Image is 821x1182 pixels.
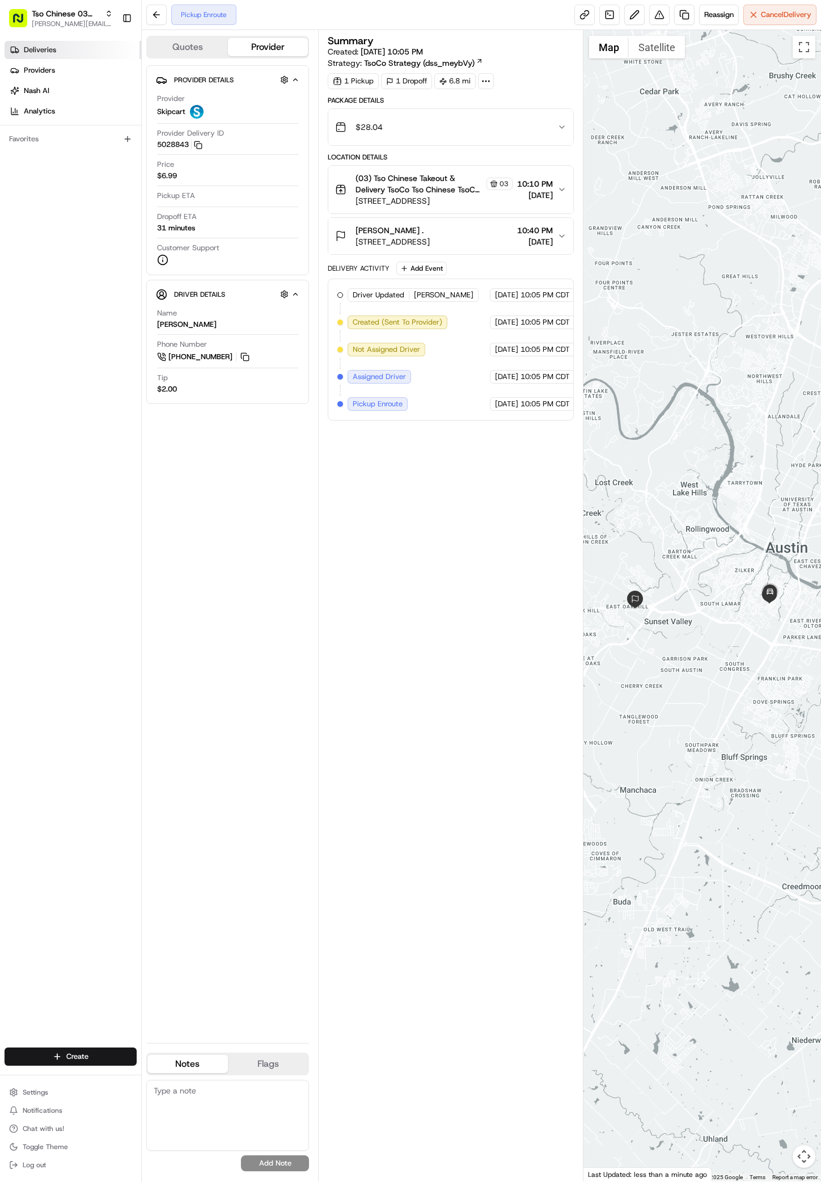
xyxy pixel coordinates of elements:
img: Nash [11,11,34,34]
a: 💻API Documentation [91,249,187,270]
button: Tso Chinese 03 TsoCo[PERSON_NAME][EMAIL_ADDRESS][DOMAIN_NAME] [5,5,117,32]
span: Wisdom [PERSON_NAME] [35,207,121,216]
button: Toggle fullscreen view [793,36,815,58]
span: Chat with us! [23,1124,64,1133]
span: [DATE] [495,344,518,355]
div: 31 minutes [157,223,195,233]
img: profile_skipcart_partner.png [190,105,204,119]
a: 📗Knowledge Base [7,249,91,270]
div: 1 Dropoff [381,73,432,89]
img: Wisdom Oko [11,196,29,218]
span: Skipcart [157,107,185,117]
button: See all [176,145,206,159]
button: Tso Chinese 03 TsoCo [32,8,100,19]
p: Welcome 👋 [11,45,206,64]
span: TsoCo Strategy (dss_meybVy) [364,57,475,69]
span: Provider [157,94,185,104]
span: Not Assigned Driver [353,344,420,355]
a: Nash AI [5,82,141,100]
span: Price [157,159,174,170]
span: Created (Sent To Provider) [353,317,442,327]
button: Flags [228,1055,308,1073]
button: $28.04 [328,109,573,145]
button: (03) Tso Chinese Takeout & Delivery TsoCo Tso Chinese TsoCo Manager03[STREET_ADDRESS]10:10 PM[DATE] [328,166,573,213]
span: [PERSON_NAME][EMAIL_ADDRESS][DOMAIN_NAME] [32,19,113,28]
div: Favorites [5,130,137,148]
button: Quotes [147,38,228,56]
button: Show satellite imagery [629,36,685,58]
div: 1 [764,598,776,610]
a: Open this area in Google Maps (opens a new window) [586,1167,624,1181]
span: Log out [23,1160,46,1170]
div: Strategy: [328,57,483,69]
span: 10:05 PM CDT [520,290,570,300]
button: Create [5,1048,137,1066]
span: • [151,176,155,185]
button: Reassign [699,5,739,25]
button: Provider [228,38,308,56]
button: CancelDelivery [743,5,816,25]
span: $6.99 [157,171,177,181]
span: 10:10 PM [517,178,553,190]
div: Start new chat [51,108,186,120]
div: Last Updated: less than a minute ago [583,1167,712,1181]
input: Clear [29,73,187,85]
button: Add Event [396,262,447,275]
span: [DATE] [158,176,181,185]
span: $28.04 [356,121,383,133]
button: Show street map [589,36,629,58]
button: Toggle Theme [5,1139,137,1155]
span: Pickup ETA [157,191,195,201]
span: • [123,207,127,216]
span: 10:05 PM CDT [520,317,570,327]
a: [PHONE_NUMBER] [157,351,251,363]
a: Report a map error [772,1174,818,1180]
span: Analytics [24,106,55,116]
a: Powered byPylon [80,281,137,290]
span: Settings [23,1088,48,1097]
span: Provider Delivery ID [157,128,224,138]
span: Pickup Enroute [353,399,403,409]
h3: Summary [328,36,374,46]
span: 03 [500,179,509,188]
button: 5028843 [157,140,202,150]
button: Settings [5,1084,137,1100]
button: Notifications [5,1103,137,1118]
span: Providers [24,65,55,75]
span: [PERSON_NAME] . [356,225,424,236]
span: Provider Details [174,75,234,85]
span: [DATE] [495,317,518,327]
span: Driver Details [174,290,225,299]
div: 6.8 mi [434,73,476,89]
button: Notes [147,1055,228,1073]
div: Package Details [328,96,573,105]
div: Past conversations [11,148,73,157]
span: [DATE] [517,190,553,201]
div: We're available if you need us! [51,120,156,129]
span: Knowledge Base [23,254,87,265]
span: Notifications [23,1106,62,1115]
span: [PERSON_NAME] [414,290,473,300]
img: 1736555255976-a54dd68f-1ca7-489b-9aae-adbdc363a1c4 [11,108,32,129]
div: 📗 [11,255,20,264]
div: Location Details [328,153,573,162]
span: Driver Updated [353,290,404,300]
img: 1736555255976-a54dd68f-1ca7-489b-9aae-adbdc363a1c4 [23,207,32,216]
span: [PHONE_NUMBER] [168,352,232,362]
img: 8571987876998_91fb9ceb93ad5c398215_72.jpg [24,108,44,129]
span: Assigned Driver [353,372,406,382]
span: Toggle Theme [23,1142,68,1151]
button: Chat with us! [5,1121,137,1137]
span: [STREET_ADDRESS] [356,236,430,247]
a: Analytics [5,102,141,120]
span: Nash AI [24,86,49,96]
span: (03) Tso Chinese Takeout & Delivery TsoCo Tso Chinese TsoCo Manager [356,173,484,195]
button: Provider Details [156,70,299,89]
span: [DATE] [129,207,153,216]
button: Driver Details [156,285,299,304]
button: Start new chat [193,112,206,125]
span: [DATE] 10:05 PM [361,47,423,57]
span: Name [157,308,177,318]
span: 10:40 PM [517,225,553,236]
button: Log out [5,1157,137,1173]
